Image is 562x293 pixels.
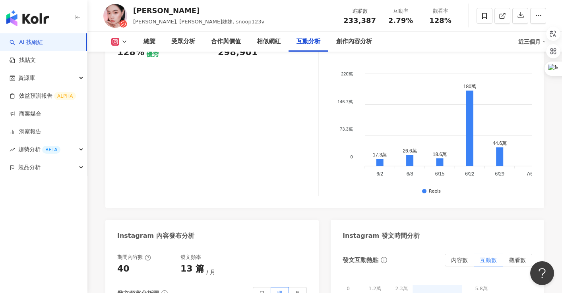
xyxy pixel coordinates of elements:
[211,37,241,46] div: 合作與價值
[117,254,151,261] div: 期間內容數
[526,172,533,177] tspan: 7/6
[10,92,76,100] a: 效益預測報告ALPHA
[509,257,526,263] span: 觀看數
[133,19,264,25] span: [PERSON_NAME], [PERSON_NAME]姊妹, snoop123v
[480,257,497,263] span: 互動數
[388,17,413,25] span: 2.79%
[343,7,376,15] div: 追蹤數
[343,16,376,25] span: 233,387
[117,46,144,59] div: 128%
[518,35,546,48] div: 近三個月
[465,172,475,177] tspan: 6/22
[380,256,388,264] span: info-circle
[18,158,41,176] span: 競品分析
[10,128,41,136] a: 洞察報告
[340,127,353,132] tspan: 73.3萬
[146,50,159,59] div: 優秀
[336,37,372,46] div: 創作內容分析
[376,172,383,177] tspan: 6/2
[350,154,353,159] tspan: 0
[206,269,215,275] span: 月
[171,37,195,46] div: 受眾分析
[42,146,60,154] div: BETA
[429,189,440,194] div: Reels
[133,6,264,15] div: [PERSON_NAME]
[343,231,420,240] div: Instagram 發文時間分析
[343,256,378,264] div: 發文互動熱點
[435,172,444,177] tspan: 6/15
[117,263,130,275] div: 40
[406,172,413,177] tspan: 6/8
[495,172,504,177] tspan: 6/29
[530,261,554,285] iframe: Help Scout Beacon - Open
[6,10,49,26] img: logo
[18,69,35,87] span: 資源庫
[10,56,36,64] a: 找貼文
[103,4,127,28] img: KOL Avatar
[337,99,353,104] tspan: 146.7萬
[10,39,43,46] a: searchAI 找網紅
[180,263,204,275] div: 13 篇
[180,254,201,261] div: 發文頻率
[425,7,455,15] div: 觀看率
[10,147,15,152] span: rise
[341,71,353,76] tspan: 220萬
[429,17,452,25] span: 128%
[297,37,320,46] div: 互動分析
[117,231,194,240] div: Instagram 內容發布分析
[10,110,41,118] a: 商案媒合
[386,7,416,15] div: 互動率
[257,37,281,46] div: 相似網紅
[143,37,155,46] div: 總覽
[18,141,60,158] span: 趨勢分析
[218,46,258,59] div: 298,901
[451,257,468,263] span: 內容數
